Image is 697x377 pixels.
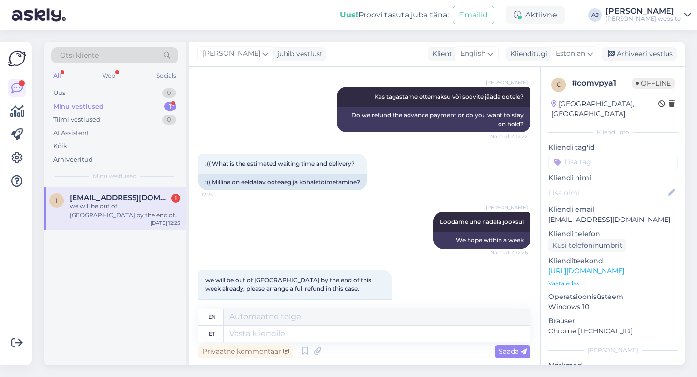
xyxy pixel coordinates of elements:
span: :(( What is the estimated waiting time and delivery? [205,160,355,167]
span: Minu vestlused [93,172,136,181]
div: Kliendi info [548,128,678,137]
span: Otsi kliente [60,50,99,61]
div: Web [100,69,117,82]
div: Kõik [53,141,67,151]
p: Brauser [548,316,678,326]
div: All [51,69,62,82]
span: info@noveba.com [70,193,170,202]
div: et [209,326,215,342]
div: Klient [428,49,452,59]
span: c [557,81,561,88]
div: [PERSON_NAME] [606,7,681,15]
div: Küsi telefoninumbrit [548,239,626,252]
div: # comvpya1 [572,78,632,89]
span: Nähtud ✓ 12:26 [490,249,528,256]
div: Do we refund the advance payment or do you want to stay on hold? [337,107,530,132]
div: Uus [53,88,65,98]
button: Emailid [453,6,494,24]
div: we will be out of [GEOGRAPHIC_DATA] by the end of this week already, please arrange a full refund... [70,202,180,220]
div: Proovi tasuta juba täna: [340,9,449,21]
div: Arhiveeritud [53,155,93,165]
span: Offline [632,78,675,89]
div: 1 [171,194,180,203]
img: Askly Logo [8,49,26,68]
span: English [460,48,485,59]
span: we will be out of [GEOGRAPHIC_DATA] by the end of this week already, please arrange a full refund... [205,276,373,292]
span: Nähtud ✓ 12:22 [490,133,528,140]
span: [PERSON_NAME] [486,204,528,211]
span: 12:25 [201,191,238,198]
div: Tiimi vestlused [53,115,101,125]
div: Oleme juba selle nädala lõpuks [GEOGRAPHIC_DATA] väljas, palun korraldage sel juhul täielik tagas... [198,299,392,324]
div: We hope within a week [433,232,530,249]
div: Minu vestlused [53,102,104,111]
div: [PERSON_NAME] [548,346,678,355]
span: [PERSON_NAME] [203,48,260,59]
div: 0 [162,115,176,125]
div: Aktiivne [506,6,565,24]
div: :(( Milline on eeldatav ooteaeg ja kohaletoimetamine? [198,174,367,190]
span: Loodame ühe nädala jooksul [440,218,524,225]
input: Lisa tag [548,155,678,169]
p: Operatsioonisüsteem [548,292,678,302]
b: Uus! [340,10,358,19]
div: Arhiveeri vestlus [602,47,677,61]
span: i [56,197,58,204]
div: [GEOGRAPHIC_DATA], [GEOGRAPHIC_DATA] [551,99,658,119]
a: [URL][DOMAIN_NAME] [548,267,624,275]
div: juhib vestlust [273,49,323,59]
div: Privaatne kommentaar [198,345,293,358]
div: AJ [588,8,602,22]
a: [PERSON_NAME][PERSON_NAME] website [606,7,691,23]
span: [PERSON_NAME] [486,79,528,86]
p: Kliendi telefon [548,229,678,239]
div: en [208,309,216,325]
p: Märkmed [548,361,678,371]
p: [EMAIL_ADDRESS][DOMAIN_NAME] [548,215,678,225]
div: 0 [162,88,176,98]
input: Lisa nimi [549,188,667,198]
p: Kliendi nimi [548,173,678,183]
span: Estonian [556,48,585,59]
p: Klienditeekond [548,256,678,266]
p: Chrome [TECHNICAL_ID] [548,326,678,336]
div: [PERSON_NAME] website [606,15,681,23]
div: 1 [164,102,176,111]
span: Kas tagastame ettemaksu või soovite jääda ootele? [374,93,524,100]
div: Klienditugi [506,49,547,59]
div: [DATE] 12:25 [151,220,180,227]
p: Kliendi email [548,204,678,215]
p: Kliendi tag'id [548,142,678,153]
p: Vaata edasi ... [548,279,678,288]
p: Windows 10 [548,302,678,312]
span: Saada [499,347,527,356]
div: AI Assistent [53,128,89,138]
div: Socials [154,69,178,82]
